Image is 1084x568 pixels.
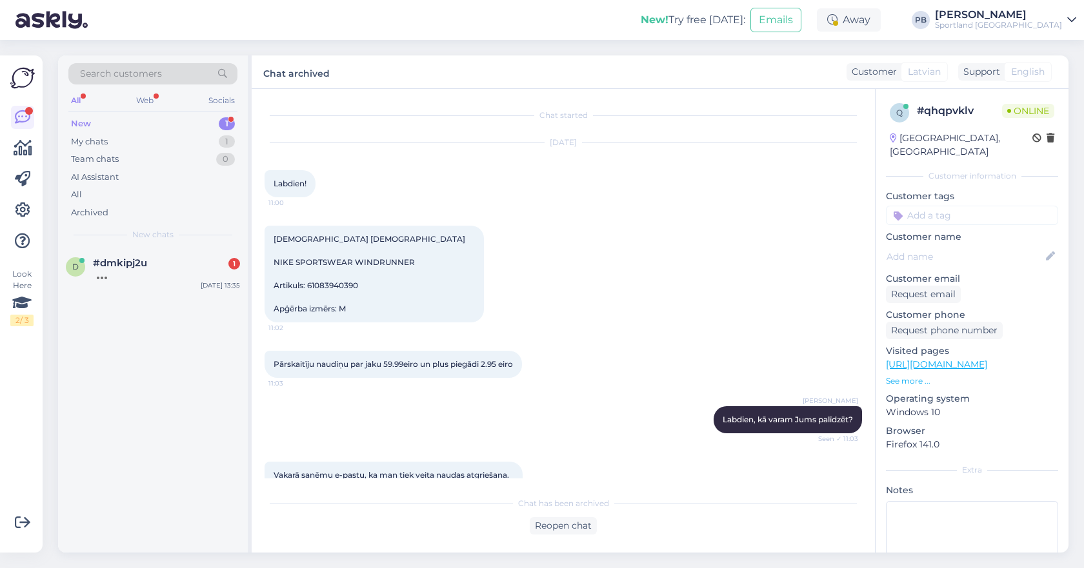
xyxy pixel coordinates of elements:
[265,137,862,148] div: [DATE]
[518,498,609,509] span: Chat has been archived
[723,415,853,424] span: Labdien, kā varam Jums palīdzēt?
[886,286,961,303] div: Request email
[263,63,330,81] label: Chat archived
[274,470,511,491] span: Vakarā saņēmu e-pastu, ka man tiek veita naudas atgriešana. Šorīt saņēmu 59.99eiro, bet KUR IR 2....
[886,484,1058,497] p: Notes
[886,230,1058,244] p: Customer name
[935,10,1076,30] a: [PERSON_NAME]Sportland [GEOGRAPHIC_DATA]
[80,67,162,81] span: Search customers
[896,108,903,117] span: q
[206,92,237,109] div: Socials
[71,153,119,166] div: Team chats
[68,92,83,109] div: All
[72,262,79,271] span: d
[268,198,317,208] span: 11:00
[219,117,235,130] div: 1
[268,378,317,388] span: 11:03
[10,66,35,90] img: Askly Logo
[935,10,1062,20] div: [PERSON_NAME]
[265,110,862,121] div: Chat started
[886,170,1058,182] div: Customer information
[71,171,119,184] div: AI Assistant
[810,434,858,444] span: Seen ✓ 11:03
[1011,65,1045,79] span: English
[274,359,513,369] span: Pārskaitīju naudiņu par jaku 59.99eiro un plus piegādi 2.95 eiro
[201,280,240,290] div: [DATE] 13:35
[886,406,1058,419] p: Windows 10
[886,358,987,370] a: [URL][DOMAIN_NAME]
[71,117,91,130] div: New
[268,323,317,333] span: 11:02
[817,8,881,32] div: Away
[908,65,941,79] span: Latvian
[132,229,174,240] span: New chats
[887,250,1043,264] input: Add name
[886,322,1003,339] div: Request phone number
[71,188,82,201] div: All
[803,396,858,406] span: [PERSON_NAME]
[71,206,108,219] div: Archived
[886,438,1058,451] p: Firefox 141.0
[93,257,147,269] span: #dmkipj2u
[71,135,108,148] div: My chats
[228,258,240,269] div: 1
[847,65,897,79] div: Customer
[530,517,597,534] div: Reopen chat
[886,190,1058,203] p: Customer tags
[274,234,475,313] span: [DEMOGRAPHIC_DATA] [DEMOGRAPHIC_DATA] NIKE SPORTSWEAR WINDRUNNER Artikuls: 61083940390 Apģērba iz...
[886,375,1058,387] p: See more ...
[219,135,235,148] div: 1
[935,20,1062,30] div: Sportland [GEOGRAPHIC_DATA]
[641,12,745,28] div: Try free [DATE]:
[10,268,34,326] div: Look Here
[917,103,1002,119] div: # qhqpvklv
[274,179,306,188] span: Labdien!
[216,153,235,166] div: 0
[886,206,1058,225] input: Add a tag
[886,424,1058,438] p: Browser
[10,315,34,326] div: 2 / 3
[134,92,156,109] div: Web
[886,464,1058,476] div: Extra
[886,308,1058,322] p: Customer phone
[890,132,1032,159] div: [GEOGRAPHIC_DATA], [GEOGRAPHIC_DATA]
[1002,104,1054,118] span: Online
[958,65,1000,79] div: Support
[886,344,1058,358] p: Visited pages
[750,8,801,32] button: Emails
[641,14,668,26] b: New!
[912,11,930,29] div: PB
[886,392,1058,406] p: Operating system
[886,272,1058,286] p: Customer email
